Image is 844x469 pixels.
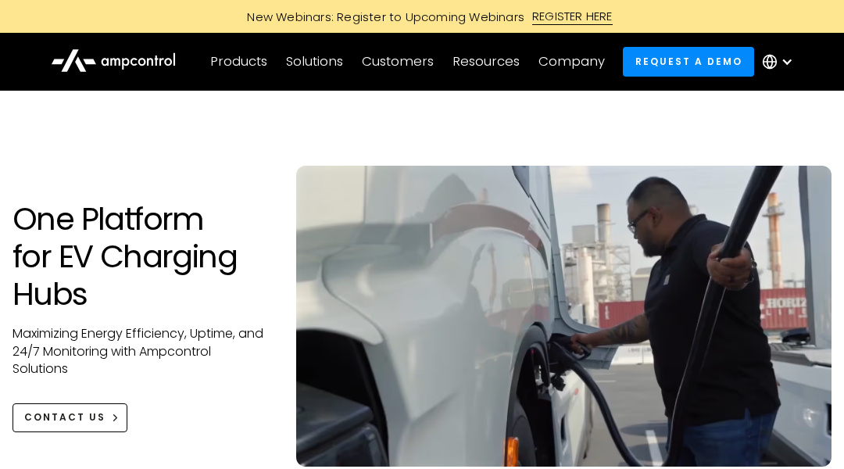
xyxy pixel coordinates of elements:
[286,53,343,70] div: Solutions
[231,9,532,25] div: New Webinars: Register to Upcoming Webinars
[532,8,613,25] div: REGISTER HERE
[362,53,434,70] div: Customers
[13,403,127,432] a: CONTACT US
[210,53,267,70] div: Products
[623,47,754,76] a: Request a demo
[452,53,520,70] div: Resources
[13,200,265,313] h1: One Platform for EV Charging Hubs
[13,325,265,378] p: Maximizing Energy Efficiency, Uptime, and 24/7 Monitoring with Ampcontrol Solutions
[538,53,605,70] div: Company
[24,410,105,424] div: CONTACT US
[70,8,774,25] a: New Webinars: Register to Upcoming WebinarsREGISTER HERE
